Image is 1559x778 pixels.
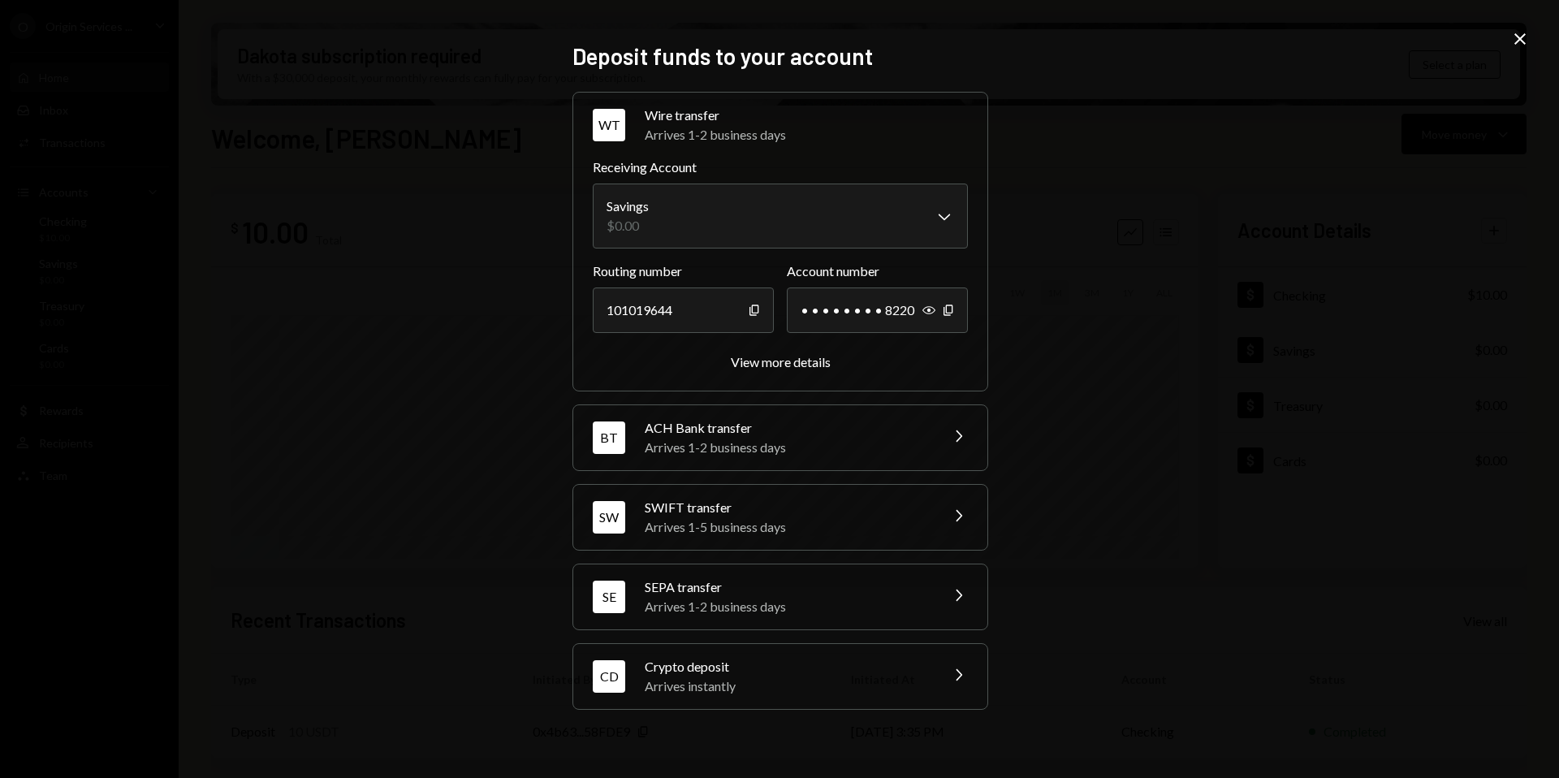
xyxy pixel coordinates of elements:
div: Arrives 1-5 business days [645,517,929,537]
button: BTACH Bank transferArrives 1-2 business days [573,405,987,470]
div: SWIFT transfer [645,498,929,517]
div: Crypto deposit [645,657,929,676]
div: SEPA transfer [645,577,929,597]
label: Routing number [593,261,774,281]
div: BT [593,421,625,454]
div: CD [593,660,625,693]
div: SE [593,581,625,613]
div: 101019644 [593,287,774,333]
button: SESEPA transferArrives 1-2 business days [573,564,987,629]
div: Wire transfer [645,106,968,125]
div: Arrives instantly [645,676,929,696]
div: View more details [731,354,831,370]
div: • • • • • • • • 8220 [787,287,968,333]
div: Arrives 1-2 business days [645,125,968,145]
label: Receiving Account [593,158,968,177]
div: Arrives 1-2 business days [645,438,929,457]
div: WT [593,109,625,141]
h2: Deposit funds to your account [572,41,987,72]
div: ACH Bank transfer [645,418,929,438]
button: View more details [731,354,831,371]
div: Arrives 1-2 business days [645,597,929,616]
label: Account number [787,261,968,281]
button: WTWire transferArrives 1-2 business days [573,93,987,158]
button: Receiving Account [593,184,968,249]
div: WTWire transferArrives 1-2 business days [593,158,968,371]
div: SW [593,501,625,534]
button: SWSWIFT transferArrives 1-5 business days [573,485,987,550]
button: CDCrypto depositArrives instantly [573,644,987,709]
